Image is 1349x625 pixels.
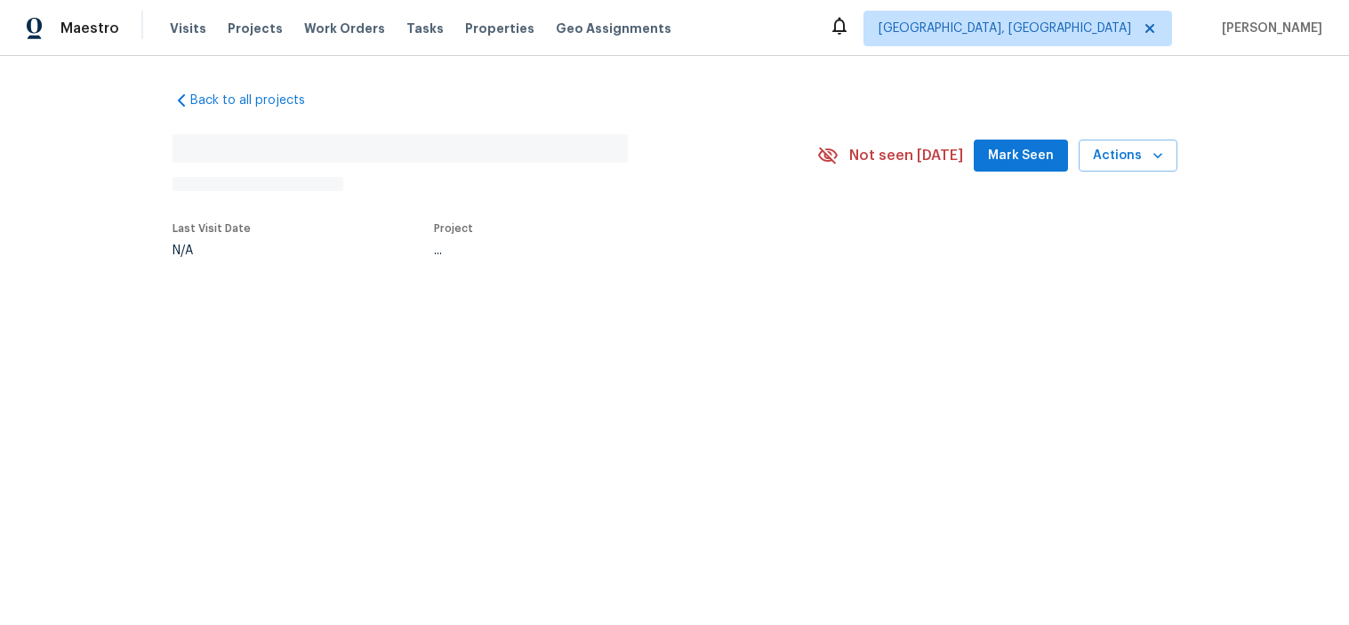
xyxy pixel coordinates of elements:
span: Not seen [DATE] [849,147,963,164]
span: Maestro [60,20,119,37]
span: Actions [1093,145,1163,167]
button: Mark Seen [974,140,1068,172]
span: Project [434,223,473,234]
span: Tasks [406,22,444,35]
span: Projects [228,20,283,37]
span: [PERSON_NAME] [1215,20,1322,37]
button: Actions [1079,140,1177,172]
span: [GEOGRAPHIC_DATA], [GEOGRAPHIC_DATA] [879,20,1131,37]
span: Visits [170,20,206,37]
a: Back to all projects [173,92,343,109]
div: N/A [173,244,251,257]
span: Properties [465,20,534,37]
span: Mark Seen [988,145,1054,167]
span: Last Visit Date [173,223,251,234]
span: Geo Assignments [556,20,671,37]
div: ... [434,244,775,257]
span: Work Orders [304,20,385,37]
